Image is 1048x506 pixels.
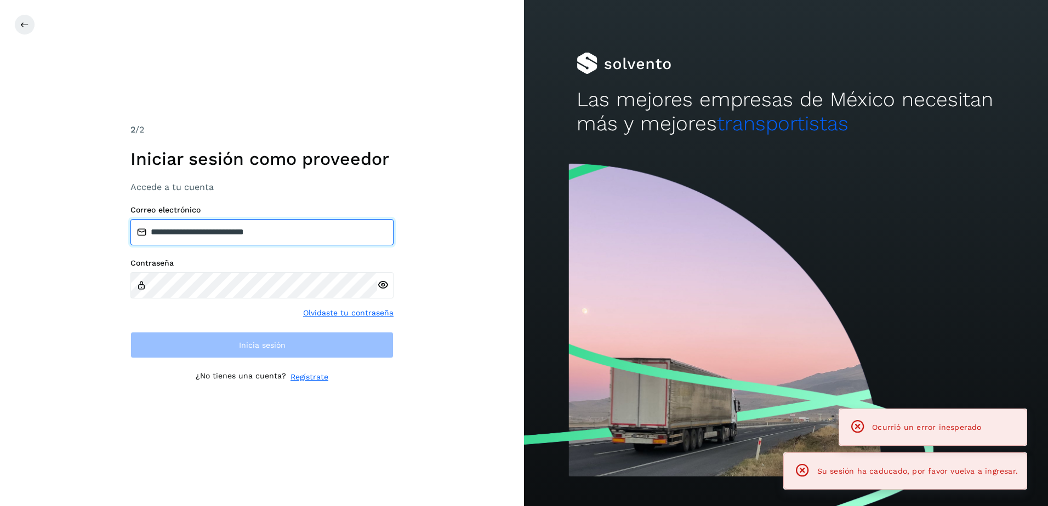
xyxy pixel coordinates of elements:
[130,148,394,169] h1: Iniciar sesión como proveedor
[130,182,394,192] h3: Accede a tu cuenta
[130,205,394,215] label: Correo electrónico
[130,258,394,268] label: Contraseña
[717,112,848,135] span: transportistas
[130,124,135,135] span: 2
[872,423,981,432] span: Ocurrió un error inesperado
[303,307,394,319] a: Olvidaste tu contraseña
[239,341,286,349] span: Inicia sesión
[817,467,1018,475] span: Su sesión ha caducado, por favor vuelva a ingresar.
[196,371,286,383] p: ¿No tienes una cuenta?
[130,332,394,358] button: Inicia sesión
[130,123,394,136] div: /2
[291,371,328,383] a: Regístrate
[577,88,996,136] h2: Las mejores empresas de México necesitan más y mejores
